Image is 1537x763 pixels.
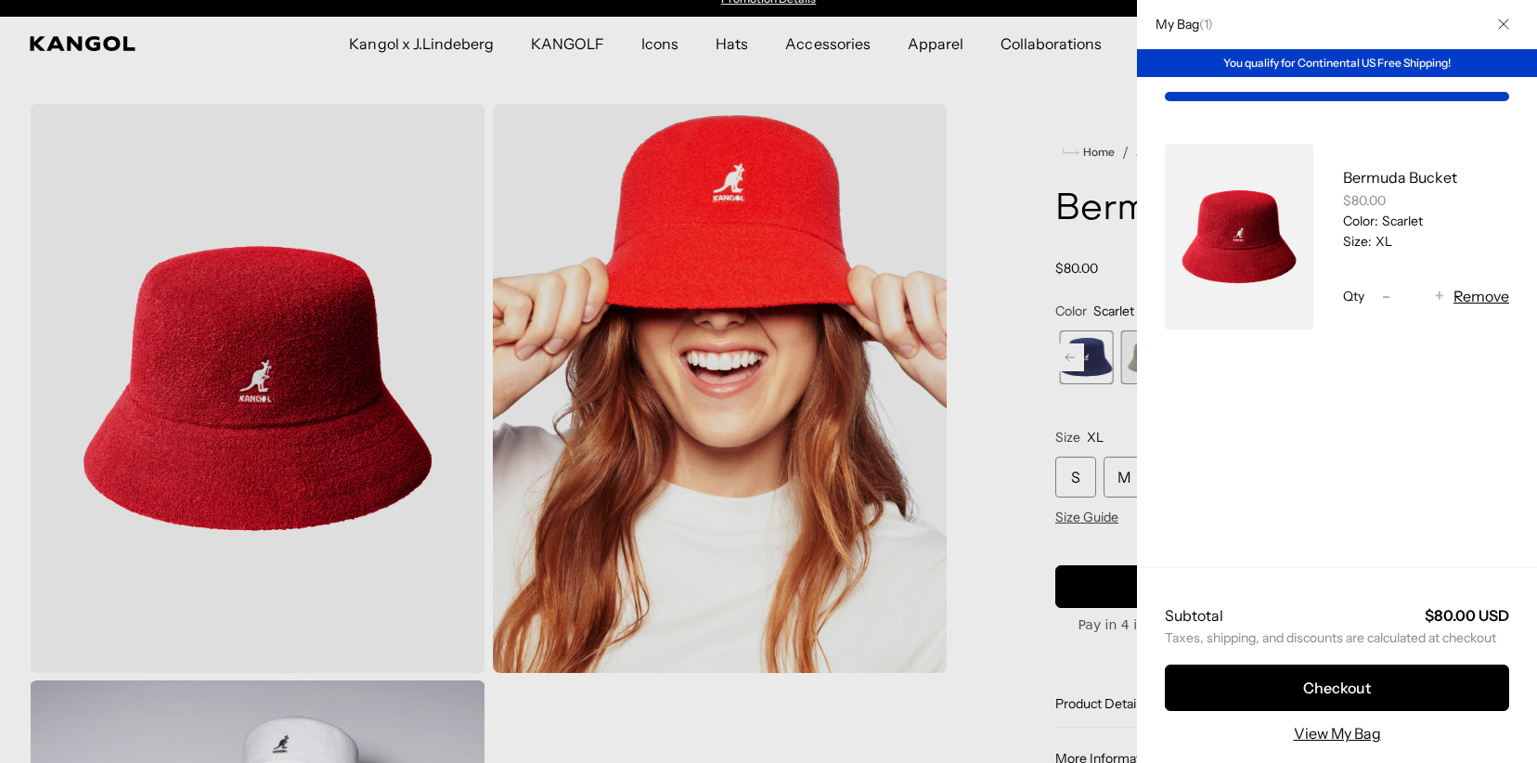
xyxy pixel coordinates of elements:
[1426,285,1453,307] button: +
[1400,285,1426,307] input: Quantity for Bermuda Bucket
[1382,284,1390,309] span: -
[1343,288,1364,304] span: Qty
[1165,665,1509,711] button: Checkout
[1343,168,1457,187] a: Bermuda Bucket
[1435,284,1444,309] span: +
[1343,233,1372,250] dt: Size:
[1165,605,1223,626] h2: Subtotal
[1146,16,1213,32] h2: My Bag
[1294,722,1381,744] a: View My Bag
[1343,213,1378,229] dt: Color:
[1199,16,1213,32] span: ( )
[1372,233,1392,250] dd: XL
[1378,213,1423,229] dd: Scarlet
[1425,606,1509,625] strong: $80.00 USD
[1453,285,1509,307] button: Remove Bermuda Bucket - Scarlet / XL
[1204,16,1208,32] span: 1
[1372,285,1400,307] button: -
[1165,629,1509,646] small: Taxes, shipping, and discounts are calculated at checkout
[1137,49,1537,77] div: You qualify for Continental US Free Shipping!
[1343,192,1509,209] div: $80.00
